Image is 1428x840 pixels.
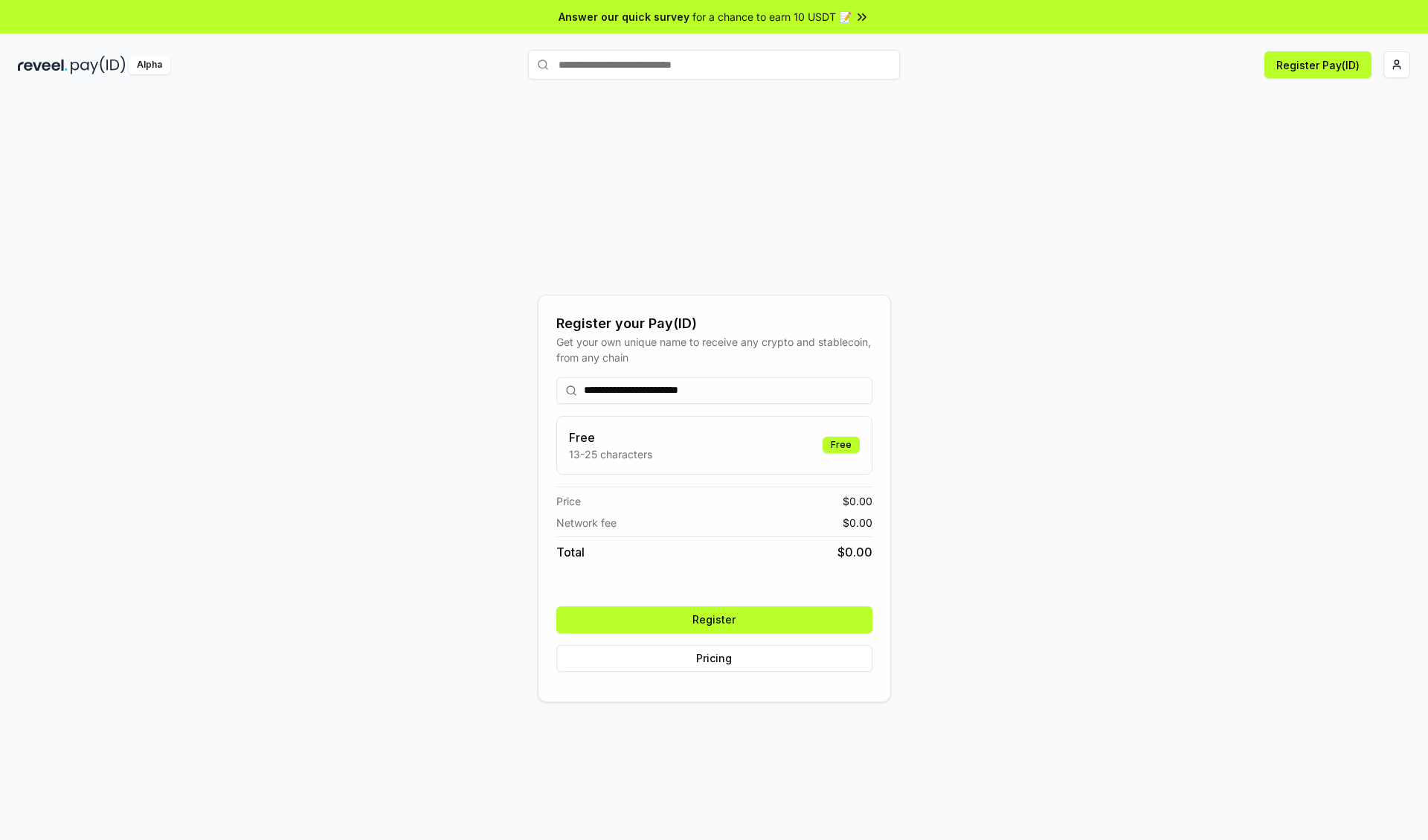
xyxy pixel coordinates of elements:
[556,606,872,633] button: Register
[556,543,585,561] span: Total
[556,645,872,672] button: Pricing
[129,56,170,74] div: Alpha
[71,56,126,74] img: pay_id
[837,543,872,561] span: $ 0.00
[692,9,852,25] span: for a chance to earn 10 USDT 📝
[569,429,652,446] h3: Free
[843,515,872,530] span: $ 0.00
[559,9,689,25] span: Answer our quick survey
[18,56,68,74] img: reveel_dark
[1264,51,1371,78] button: Register Pay(ID)
[556,515,617,530] span: Network fee
[823,437,860,453] div: Free
[556,313,872,334] div: Register your Pay(ID)
[556,334,872,365] div: Get your own unique name to receive any crypto and stablecoin, from any chain
[556,493,581,509] span: Price
[843,493,872,509] span: $ 0.00
[569,446,652,462] p: 13-25 characters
